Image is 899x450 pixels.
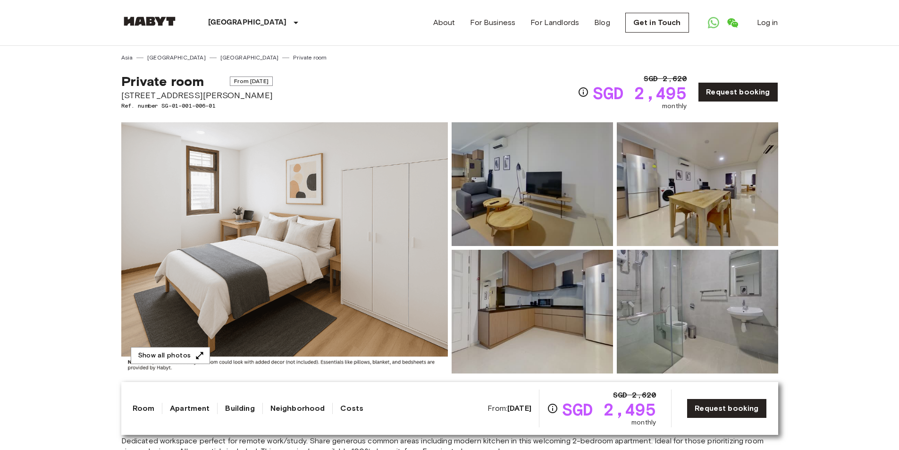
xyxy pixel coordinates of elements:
span: Private room [121,73,204,89]
a: Building [225,403,254,414]
span: SGD 2,495 [562,401,656,418]
span: From [DATE] [230,76,273,86]
span: monthly [631,418,656,427]
a: Apartment [170,403,210,414]
a: [GEOGRAPHIC_DATA] [147,53,206,62]
a: Room [133,403,155,414]
a: About [433,17,455,28]
a: Open WhatsApp [704,13,723,32]
a: Neighborhood [270,403,325,414]
a: Request booking [698,82,778,102]
img: Picture of unit SG-01-001-006-01 [452,250,613,374]
img: Habyt [121,17,178,26]
img: Marketing picture of unit SG-01-001-006-01 [121,122,448,374]
span: SGD 2,495 [593,85,687,102]
p: [GEOGRAPHIC_DATA] [208,17,287,28]
button: Show all photos [131,347,210,365]
span: SGD 2,620 [644,73,687,85]
span: Ref. number SG-01-001-006-01 [121,102,273,110]
a: Log in [757,17,778,28]
a: Get in Touch [625,13,689,33]
svg: Check cost overview for full price breakdown. Please note that discounts apply to new joiners onl... [578,86,589,98]
img: Picture of unit SG-01-001-006-01 [617,250,778,374]
span: From: [487,403,531,414]
a: Blog [594,17,610,28]
a: [GEOGRAPHIC_DATA] [220,53,279,62]
img: Picture of unit SG-01-001-006-01 [452,122,613,246]
img: Picture of unit SG-01-001-006-01 [617,122,778,246]
a: Private room [293,53,327,62]
a: For Landlords [530,17,579,28]
a: Asia [121,53,133,62]
span: monthly [662,102,687,111]
a: For Business [470,17,515,28]
span: [STREET_ADDRESS][PERSON_NAME] [121,89,273,102]
b: [DATE] [507,404,531,413]
a: Open WeChat [723,13,742,32]
svg: Check cost overview for full price breakdown. Please note that discounts apply to new joiners onl... [547,403,558,414]
a: Request booking [687,399,766,418]
span: SGD 2,620 [613,390,656,401]
a: Costs [340,403,363,414]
